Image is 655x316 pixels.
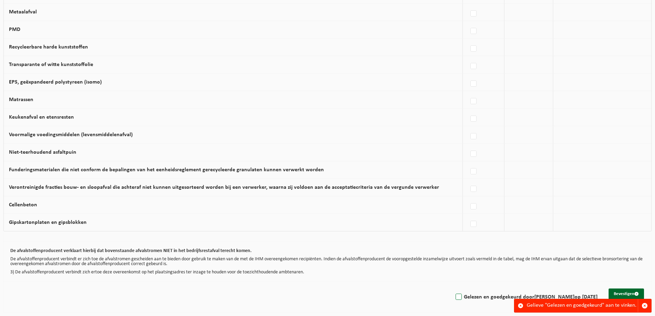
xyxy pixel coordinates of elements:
[9,220,87,225] label: Gipskartonplaten en gipsblokken
[527,299,638,312] div: Gelieve "Gelezen en goedgekeurd" aan te vinken.
[9,44,88,50] label: Recycleerbare harde kunststoffen
[10,257,645,266] p: De afvalstoffenproducent verbindt er zich toe de afvalstromen gescheiden aan te bieden door gebru...
[9,185,439,190] label: Verontreinigde fracties bouw- en sloopafval die achteraf niet kunnen uitgesorteerd worden bij een...
[9,202,37,208] label: Cellenbeton
[9,97,33,102] label: Matrassen
[9,62,93,67] label: Transparante of witte kunststoffolie
[9,150,76,155] label: Niet-teerhoudend asfaltpuin
[454,292,598,302] label: Gelezen en goedgekeurd door op [DATE]
[609,288,644,299] button: Bevestigen
[9,9,37,15] label: Metaalafval
[9,27,20,32] label: PMD
[9,79,102,85] label: EPS, geëxpandeerd polystyreen (isomo)
[534,294,575,300] strong: [PERSON_NAME]
[9,132,133,138] label: Voormalige voedingsmiddelen (levensmiddelenafval)
[10,248,252,253] b: De afvalstoffenproducent verklaart hierbij dat bovenstaande afvalstromen NIET in het bedrijfsrest...
[9,115,74,120] label: Keukenafval en etensresten
[10,270,645,275] p: 3) De afvalstoffenproducent verbindt zich ertoe deze overeenkomst op het plaatsingsadres ter inza...
[9,167,324,173] label: Funderingsmaterialen die niet conform de bepalingen van het eenheidsreglement gerecycleerde granu...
